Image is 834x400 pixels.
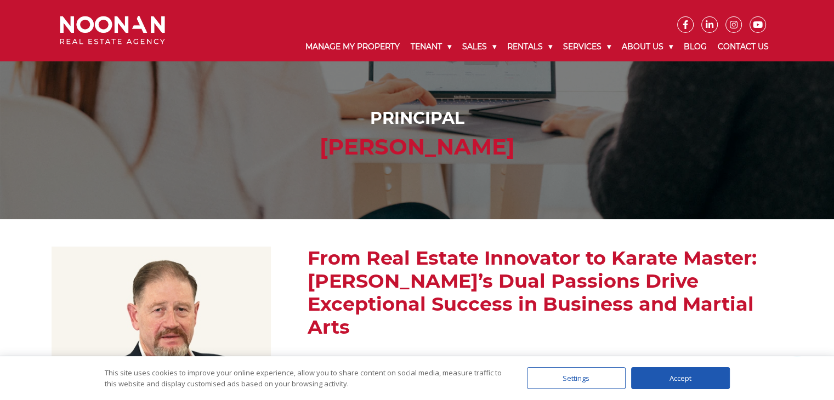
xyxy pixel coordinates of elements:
[527,367,626,389] div: Settings
[300,33,405,61] a: Manage My Property
[405,33,457,61] a: Tenant
[631,367,730,389] div: Accept
[60,16,165,45] img: Noonan Real Estate Agency
[558,33,616,61] a: Services
[678,33,712,61] a: Blog
[712,33,774,61] a: Contact Us
[63,134,771,160] h2: [PERSON_NAME]
[502,33,558,61] a: Rentals
[616,33,678,61] a: About Us
[105,367,505,389] div: This site uses cookies to improve your online experience, allow you to share content on social me...
[457,33,502,61] a: Sales
[63,108,771,128] h1: Principal
[308,247,782,339] h2: From Real Estate Innovator to Karate Master: [PERSON_NAME]’s Dual Passions Drive Exceptional Succ...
